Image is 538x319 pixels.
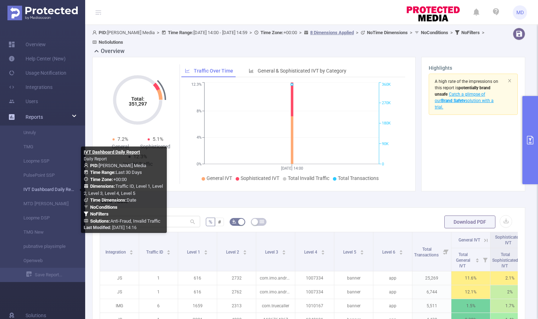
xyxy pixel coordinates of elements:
i: icon: close [507,79,512,83]
span: Traffic Over Time [194,68,233,74]
i: icon: caret-up [130,249,133,251]
i: icon: table [260,219,264,224]
i: icon: caret-down [243,252,247,254]
span: Level 4 [304,250,318,255]
tspan: 0 [382,162,384,166]
i: icon: line-chart [185,68,190,73]
b: potentially brand unsafe [435,85,490,97]
a: Unruly [14,126,77,140]
span: > [354,30,361,35]
span: Level 6 [382,250,396,255]
span: Total Invalid Traffic [288,175,329,181]
i: Filter menu [441,232,451,271]
span: [PERSON_NAME] Media [DATE] 14:00 - [DATE] 14:59 +00:00 [92,30,487,45]
i: icon: caret-up [476,257,479,259]
p: app [373,271,412,285]
u: 8 Dimensions Applied [310,30,354,35]
a: Overview [9,37,46,52]
span: # [218,219,221,225]
p: banner [334,299,373,313]
b: No Conditions [90,204,117,210]
span: Total Sophisticated IVT [492,252,518,269]
span: Sophisticated IVT [241,175,279,181]
p: 1.5% [451,299,490,313]
a: pubnative playsimple [14,239,77,254]
a: Users [9,94,38,108]
p: app [373,299,412,313]
span: Total Transactions [414,247,440,257]
b: Last Modified: [84,225,111,230]
span: Level 2 [226,250,240,255]
span: Integration [105,250,127,255]
b: Brand Safety [441,98,465,103]
i: icon: caret-down [204,252,208,254]
b: Dimensions : [90,184,115,189]
p: 11.6% [451,271,490,285]
span: > [448,30,455,35]
span: is [435,85,490,97]
i: icon: caret-up [167,249,171,251]
p: com.imo.android.imoim [256,285,295,299]
span: MD [516,5,524,20]
i: icon: user [92,30,99,35]
p: com.imo.android.imoim [256,271,295,285]
p: banner [334,271,373,285]
img: Protected Media [7,6,78,20]
div: Sort [243,249,247,253]
div: Sort [321,249,325,253]
span: General IVT [207,175,232,181]
b: Time Range: [168,30,193,35]
p: IMG [100,299,139,313]
i: icon: caret-down [282,252,286,254]
p: banner [334,285,373,299]
i: icon: caret-up [204,249,208,251]
p: 1 [139,271,178,285]
span: 7.2% [117,136,128,142]
b: IVT Dashboard Daily Report [84,149,140,155]
span: A high rate of the impressions on this report [435,79,498,90]
span: Total Transactions [338,175,379,181]
span: Anti-Fraud, Invalid Traffic [90,218,160,224]
b: No Conditions [421,30,448,35]
span: Reports [26,114,43,120]
span: General & Sophisticated IVT by Category [258,68,346,74]
span: Sophisticated IVT [495,235,521,245]
p: 1007334 [295,271,334,285]
i: icon: caret-up [243,249,247,251]
p: 1.7% [490,299,529,313]
p: 2% [490,285,529,299]
a: PulsePoint SSP [14,168,77,182]
a: IVT Dashboard Daily Report [14,182,77,197]
b: Time Range: [90,170,116,175]
i: icon: bar-chart [249,68,254,73]
div: Sophisticated [138,143,173,150]
tspan: 4% [197,135,202,140]
a: Openweb [14,254,77,268]
b: No Solutions [99,39,123,45]
tspan: 270K [382,101,391,105]
p: 1 [139,285,178,299]
i: icon: caret-up [282,249,286,251]
b: No Time Dimensions [367,30,408,35]
b: Time Zone: [90,177,113,182]
p: 2762 [217,285,256,299]
div: Sort [166,249,171,253]
span: Catch a glimpse of our solution with a trial. [435,92,494,110]
span: [PERSON_NAME] Media Last 30 Days +00:00 [84,163,163,224]
i: icon: caret-up [321,249,325,251]
a: Usage Notification [9,66,66,80]
i: icon: caret-up [399,249,403,251]
span: Level 1 [187,250,201,255]
p: 1007334 [295,285,334,299]
i: Filter menu [480,248,490,271]
p: 2732 [217,271,256,285]
i: icon: caret-down [167,252,171,254]
i: icon: bg-colors [232,219,236,224]
div: Sort [399,249,403,253]
b: Time Zone: [260,30,284,35]
tspan: 360K [382,83,391,87]
span: Daily Report [84,156,107,161]
a: Save Report... [26,268,85,282]
a: Reports [26,110,43,124]
p: 2.1% [490,271,529,285]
